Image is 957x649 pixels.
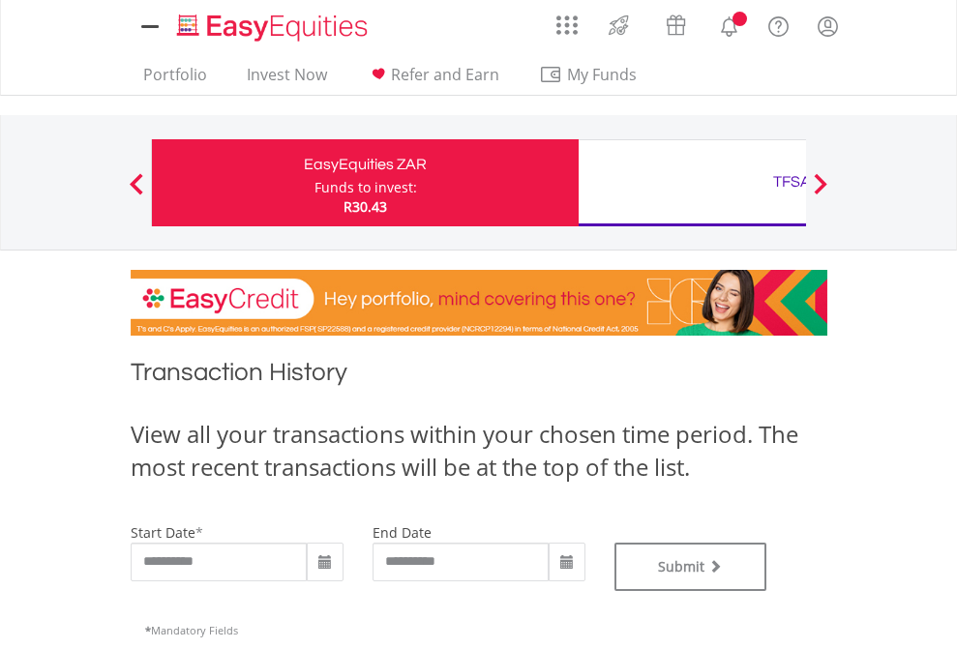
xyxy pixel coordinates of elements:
a: My Profile [803,5,852,47]
a: Vouchers [647,5,704,41]
a: FAQ's and Support [754,5,803,44]
a: Home page [169,5,375,44]
img: EasyCredit Promotion Banner [131,270,827,336]
a: Portfolio [135,65,215,95]
div: Funds to invest: [314,178,417,197]
img: grid-menu-icon.svg [556,15,578,36]
button: Previous [117,183,156,202]
a: Refer and Earn [359,65,507,95]
span: R30.43 [344,197,387,216]
div: View all your transactions within your chosen time period. The most recent transactions will be a... [131,418,827,485]
span: Refer and Earn [391,64,499,85]
div: EasyEquities ZAR [164,151,567,178]
img: vouchers-v2.svg [660,10,692,41]
a: Notifications [704,5,754,44]
button: Next [801,183,840,202]
label: start date [131,523,195,542]
span: Mandatory Fields [145,623,238,637]
a: AppsGrid [544,5,590,36]
a: Invest Now [239,65,335,95]
button: Submit [614,543,767,591]
h1: Transaction History [131,355,827,398]
span: My Funds [539,62,666,87]
img: thrive-v2.svg [603,10,635,41]
label: end date [373,523,432,542]
img: EasyEquities_Logo.png [173,12,375,44]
